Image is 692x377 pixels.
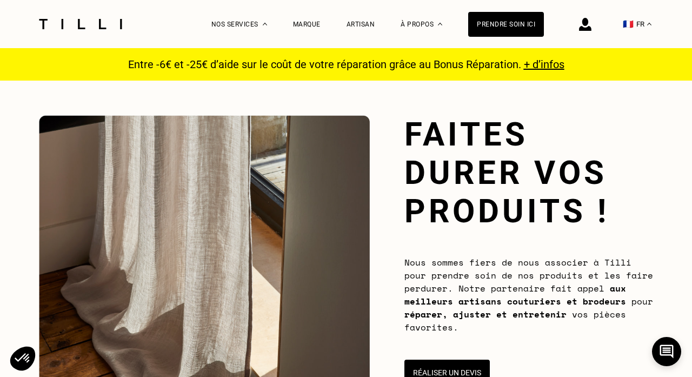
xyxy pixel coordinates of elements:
[468,12,544,37] a: Prendre soin ici
[35,19,126,29] img: Logo du service de couturière Tilli
[404,256,653,334] span: Nous sommes fiers de nous associer à Tilli pour prendre soin de nos produits et les faire perdure...
[347,21,375,28] a: Artisan
[404,308,567,321] b: réparer, ajuster et entretenir
[647,23,651,25] img: menu déroulant
[404,282,626,308] b: aux meilleurs artisans couturiers et brodeurs
[404,115,653,230] h1: Faites durer vos produits !
[623,19,634,29] span: 🇫🇷
[524,58,564,71] a: + d’infos
[579,18,591,31] img: icône connexion
[438,23,442,25] img: Menu déroulant à propos
[122,58,571,71] p: Entre -6€ et -25€ d’aide sur le coût de votre réparation grâce au Bonus Réparation.
[263,23,267,25] img: Menu déroulant
[293,21,321,28] a: Marque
